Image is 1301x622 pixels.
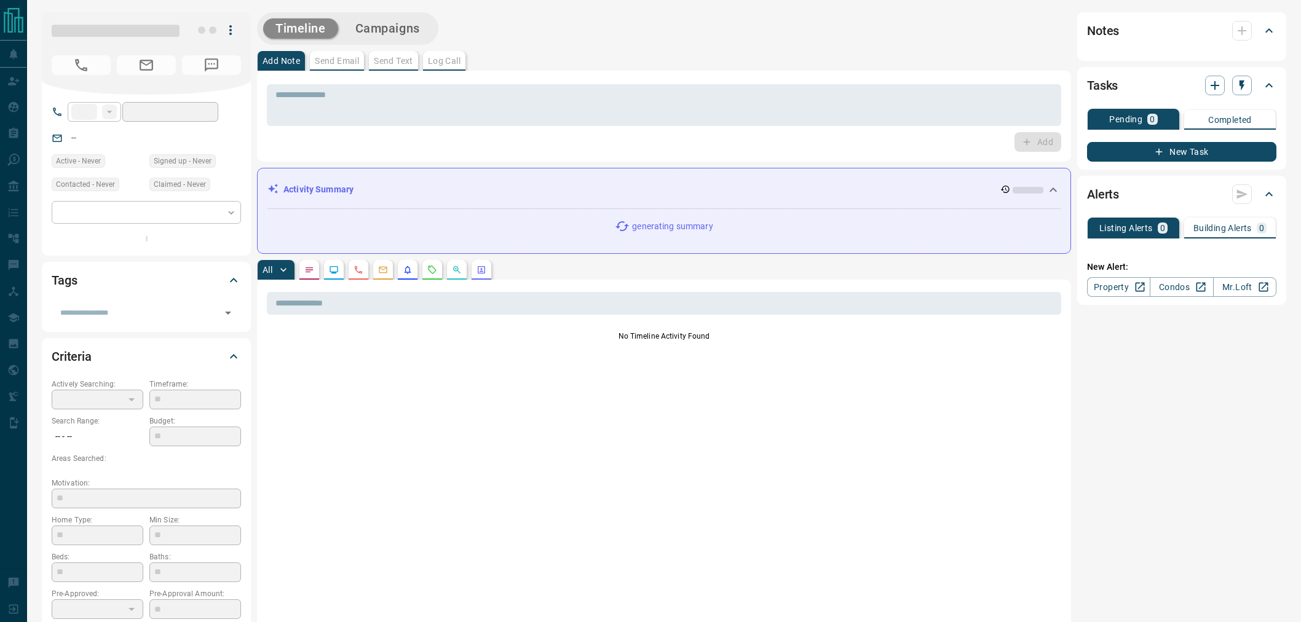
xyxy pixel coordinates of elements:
[283,183,354,196] p: Activity Summary
[1087,16,1276,45] div: Notes
[403,265,413,275] svg: Listing Alerts
[154,178,206,191] span: Claimed - Never
[52,266,241,295] div: Tags
[263,18,338,39] button: Timeline
[1087,261,1276,274] p: New Alert:
[1150,115,1155,124] p: 0
[354,265,363,275] svg: Calls
[427,265,437,275] svg: Requests
[117,55,176,75] span: No Email
[52,427,143,447] p: -- - --
[52,478,241,489] p: Motivation:
[149,514,241,526] p: Min Size:
[149,551,241,562] p: Baths:
[52,588,143,599] p: Pre-Approved:
[52,415,143,427] p: Search Range:
[182,55,241,75] span: No Number
[1213,277,1276,297] a: Mr.Loft
[154,155,212,167] span: Signed up - Never
[1087,142,1276,162] button: New Task
[263,57,300,65] p: Add Note
[1193,224,1252,232] p: Building Alerts
[52,514,143,526] p: Home Type:
[52,379,143,390] p: Actively Searching:
[329,265,339,275] svg: Lead Browsing Activity
[343,18,432,39] button: Campaigns
[1160,224,1165,232] p: 0
[1259,224,1264,232] p: 0
[378,265,388,275] svg: Emails
[52,55,111,75] span: No Number
[219,304,237,321] button: Open
[1087,71,1276,100] div: Tasks
[149,588,241,599] p: Pre-Approval Amount:
[149,379,241,390] p: Timeframe:
[52,270,77,290] h2: Tags
[1208,116,1252,124] p: Completed
[304,265,314,275] svg: Notes
[1087,179,1276,209] div: Alerts
[52,347,92,366] h2: Criteria
[452,265,462,275] svg: Opportunities
[1087,76,1118,95] h2: Tasks
[1099,224,1153,232] p: Listing Alerts
[149,415,241,427] p: Budget:
[263,266,272,274] p: All
[1087,277,1150,297] a: Property
[1109,115,1142,124] p: Pending
[267,178,1061,201] div: Activity Summary
[1087,21,1119,41] h2: Notes
[1150,277,1213,297] a: Condos
[52,551,143,562] p: Beds:
[56,178,115,191] span: Contacted - Never
[52,342,241,371] div: Criteria
[632,220,713,233] p: generating summary
[52,453,241,464] p: Areas Searched:
[56,155,101,167] span: Active - Never
[267,331,1061,342] p: No Timeline Activity Found
[1087,184,1119,204] h2: Alerts
[477,265,486,275] svg: Agent Actions
[71,133,76,143] a: --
